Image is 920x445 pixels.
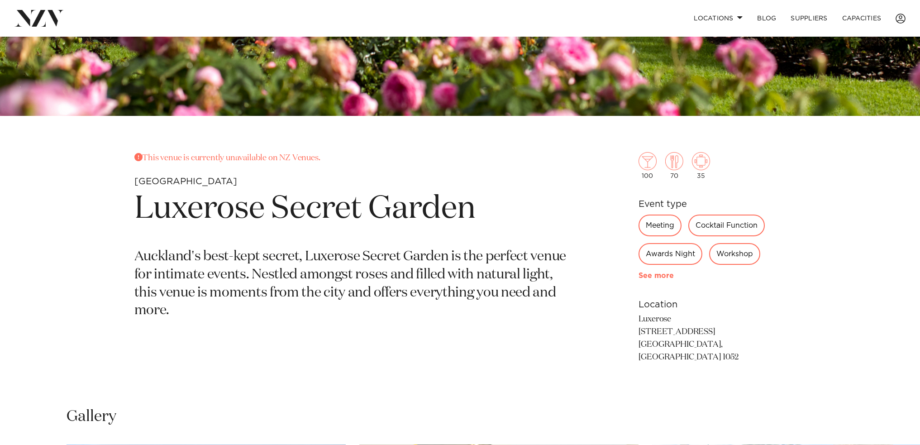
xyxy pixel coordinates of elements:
[692,152,710,179] div: 35
[750,9,783,28] a: BLOG
[639,152,657,179] div: 100
[686,9,750,28] a: Locations
[134,248,574,321] p: Auckland's best-kept secret, Luxerose Secret Garden is the perfect venue for intimate events. Nes...
[639,313,786,364] p: Luxerose [STREET_ADDRESS] [GEOGRAPHIC_DATA], [GEOGRAPHIC_DATA] 1052
[67,407,116,427] h2: Gallery
[709,243,760,265] div: Workshop
[639,243,702,265] div: Awards Night
[692,152,710,170] img: meeting.png
[665,152,683,179] div: 70
[688,215,765,236] div: Cocktail Function
[835,9,889,28] a: Capacities
[134,152,574,165] p: This venue is currently unavailable on NZ Venues.
[639,215,682,236] div: Meeting
[639,298,786,311] h6: Location
[639,197,786,211] h6: Event type
[783,9,834,28] a: SUPPLIERS
[14,10,64,26] img: nzv-logo.png
[134,188,574,230] h1: Luxerose Secret Garden
[639,152,657,170] img: cocktail.png
[665,152,683,170] img: dining.png
[134,177,237,186] small: [GEOGRAPHIC_DATA]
